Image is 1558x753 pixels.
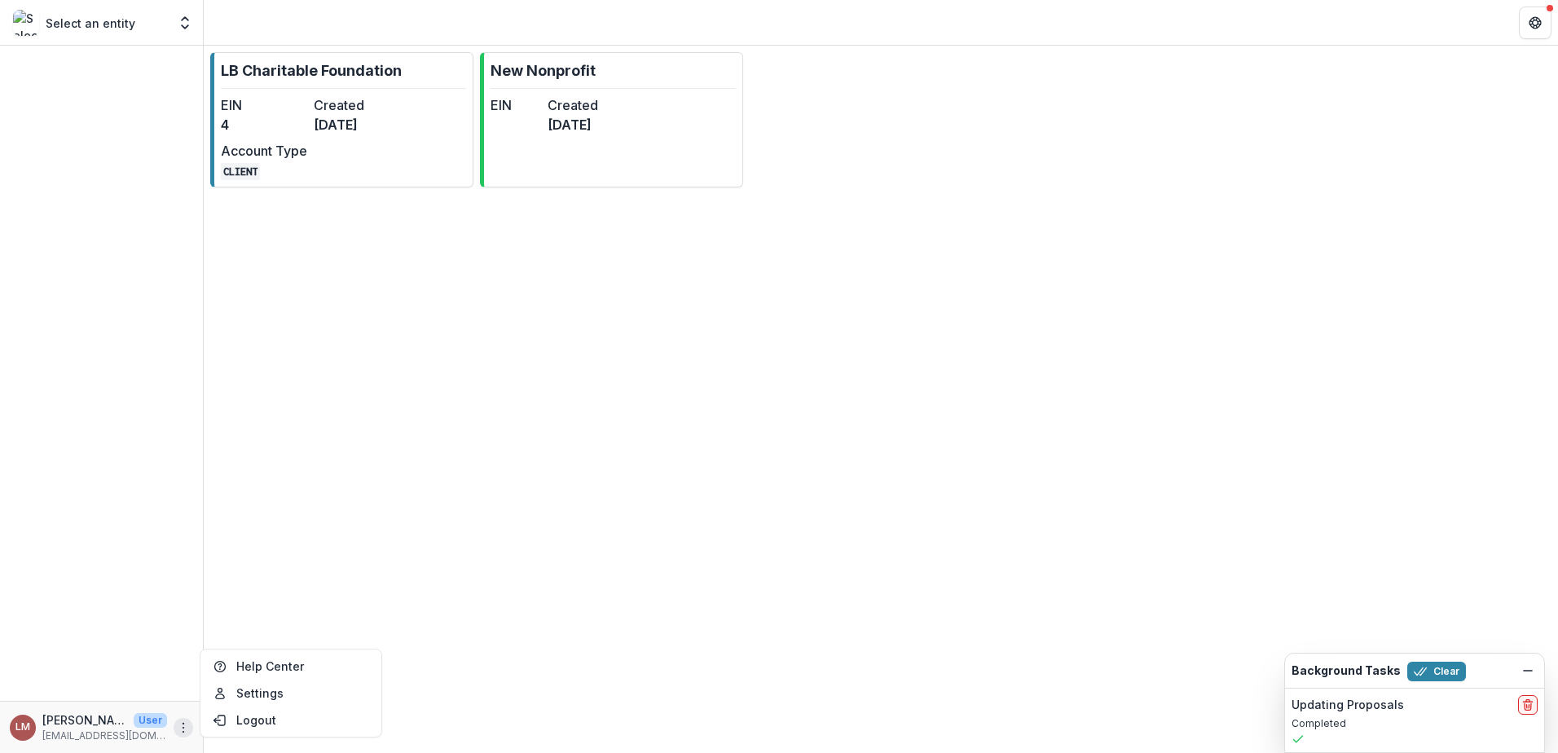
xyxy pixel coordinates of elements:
[1518,661,1538,680] button: Dismiss
[221,95,307,115] dt: EIN
[1292,698,1404,712] h2: Updating Proposals
[548,115,598,134] dd: [DATE]
[15,722,30,733] div: Loida Mendoza
[221,163,260,180] code: CLIENT
[210,52,473,187] a: LB Charitable FoundationEIN4Created[DATE]Account TypeCLIENT
[42,711,127,729] p: [PERSON_NAME]
[46,15,135,32] p: Select an entity
[1292,716,1538,731] p: Completed
[314,115,400,134] dd: [DATE]
[548,95,598,115] dt: Created
[221,115,307,134] dd: 4
[174,7,196,39] button: Open entity switcher
[221,141,307,161] dt: Account Type
[174,718,193,738] button: More
[1518,695,1538,715] button: delete
[491,95,541,115] dt: EIN
[1519,7,1551,39] button: Get Help
[480,52,743,187] a: New NonprofitEINCreated[DATE]
[1407,662,1466,681] button: Clear
[1292,664,1401,678] h2: Background Tasks
[42,729,167,743] p: [EMAIL_ADDRESS][DOMAIN_NAME]
[134,713,167,728] p: User
[221,59,402,81] p: LB Charitable Foundation
[314,95,400,115] dt: Created
[491,59,596,81] p: New Nonprofit
[13,10,39,36] img: Select an entity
